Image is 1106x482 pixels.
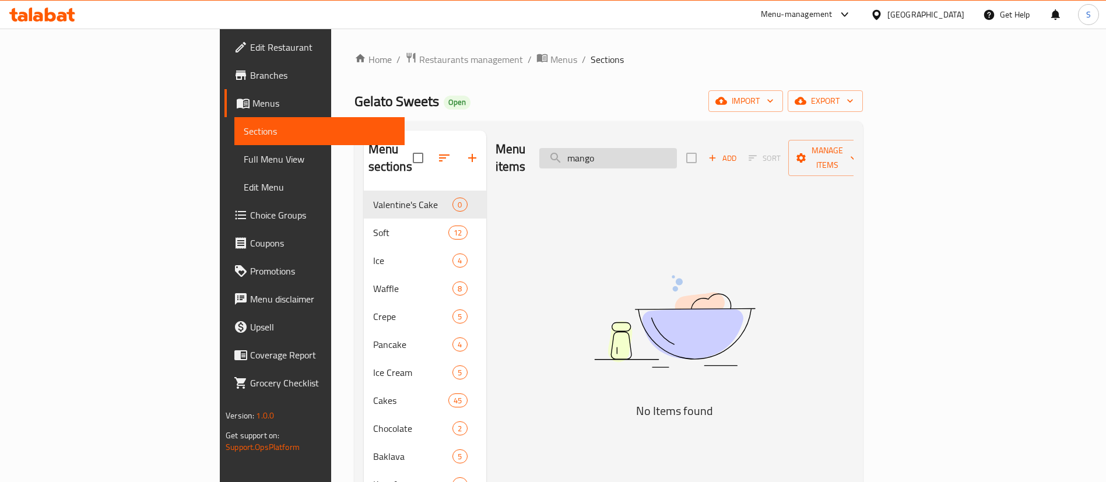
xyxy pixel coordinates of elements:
[364,358,486,386] div: Ice Cream5
[226,408,254,423] span: Version:
[761,8,833,22] div: Menu-management
[244,180,395,194] span: Edit Menu
[234,173,405,201] a: Edit Menu
[250,376,395,390] span: Grocery Checklist
[444,97,471,107] span: Open
[224,201,405,229] a: Choice Groups
[364,191,486,219] div: Valentine's Cake0
[364,386,486,414] div: Cakes45
[354,52,863,67] nav: breadcrumb
[453,423,466,434] span: 2
[224,33,405,61] a: Edit Restaurant
[539,148,677,168] input: search
[449,395,466,406] span: 45
[234,145,405,173] a: Full Menu View
[453,283,466,294] span: 8
[373,309,453,323] span: Crepe
[256,408,274,423] span: 1.0.0
[453,255,466,266] span: 4
[448,393,467,407] div: items
[250,208,395,222] span: Choice Groups
[797,94,854,108] span: export
[449,227,466,238] span: 12
[550,52,577,66] span: Menus
[373,365,453,379] span: Ice Cream
[496,140,526,175] h2: Menu items
[250,292,395,306] span: Menu disclaimer
[452,337,467,351] div: items
[591,52,624,66] span: Sections
[453,451,466,462] span: 5
[224,61,405,89] a: Branches
[224,285,405,313] a: Menu disclaimer
[704,149,741,167] span: Add item
[430,144,458,172] span: Sort sections
[373,393,449,407] span: Cakes
[419,52,523,66] span: Restaurants management
[250,236,395,250] span: Coupons
[224,313,405,341] a: Upsell
[226,428,279,443] span: Get support on:
[405,52,523,67] a: Restaurants management
[452,365,467,379] div: items
[453,199,466,210] span: 0
[453,339,466,350] span: 4
[452,254,467,268] div: items
[364,330,486,358] div: Pancake4
[453,311,466,322] span: 5
[373,254,453,268] span: Ice
[528,52,532,66] li: /
[250,40,395,54] span: Edit Restaurant
[373,198,453,212] span: Valentine's Cake
[373,421,453,435] span: Chocolate
[452,449,467,463] div: items
[250,348,395,362] span: Coverage Report
[364,275,486,302] div: Waffle8
[364,219,486,247] div: Soft12
[718,94,774,108] span: import
[373,337,453,351] span: Pancake
[448,226,467,240] div: items
[226,439,300,455] a: Support.OpsPlatform
[452,282,467,295] div: items
[704,149,741,167] button: Add
[224,229,405,257] a: Coupons
[224,341,405,369] a: Coverage Report
[373,282,453,295] span: Waffle
[529,244,820,399] img: dish.svg
[250,320,395,334] span: Upsell
[373,449,453,463] span: Baklava
[452,309,467,323] div: items
[252,96,395,110] span: Menus
[364,414,486,442] div: Chocolate2
[244,152,395,166] span: Full Menu View
[364,442,486,470] div: Baklava5
[582,52,586,66] li: /
[364,302,486,330] div: Crepe5
[708,90,783,112] button: import
[453,367,466,378] span: 5
[536,52,577,67] a: Menus
[887,8,964,21] div: [GEOGRAPHIC_DATA]
[444,96,471,110] div: Open
[250,264,395,278] span: Promotions
[406,146,430,170] span: Select all sections
[364,247,486,275] div: Ice4
[244,124,395,138] span: Sections
[452,198,467,212] div: items
[354,88,439,114] span: Gelato Sweets
[1086,8,1091,21] span: S
[224,257,405,285] a: Promotions
[224,369,405,397] a: Grocery Checklist
[224,89,405,117] a: Menus
[373,226,449,240] span: Soft
[788,90,863,112] button: export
